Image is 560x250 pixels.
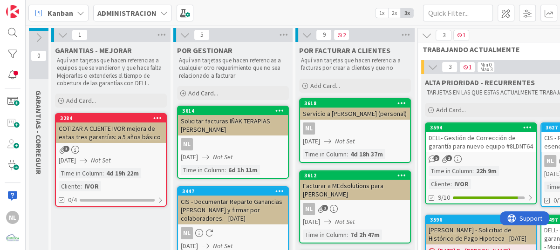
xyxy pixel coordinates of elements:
span: 2x [388,8,401,18]
span: 2 [334,29,349,41]
span: GARANTIAS - MEJORAR [55,46,132,55]
div: 3594DELL- Gestión de Corrección de garantía para nuevo equipo #8LDNT64 [426,123,536,152]
p: Aquí van tarjetas que hacen referencias a cualquier otro requerimiento que no sea relacionado a f... [179,57,287,80]
span: : [451,179,452,189]
div: 3614 [178,107,288,115]
span: 5 [433,155,439,161]
div: NL [181,227,193,239]
div: COTIZAR A CLIENTE IVOR mejora de estas tres garantías: a 5 años básico [56,122,166,143]
span: 3 [436,30,451,41]
div: 6d 1h 11m [226,165,260,175]
span: Add Card... [66,96,96,105]
span: 1x [376,8,388,18]
div: Cliente [429,179,451,189]
div: 3284COTIZAR A CLIENTE IVOR mejora de estas tres garantías: a 5 años básico [56,114,166,143]
a: 3614Solicitar facturas IÑAK TERAPIAS [PERSON_NAME]NL[DATE]Not SetTime in Column:6d 1h 11m [177,106,289,179]
span: 2 [322,205,328,211]
div: 3612 [304,172,410,179]
span: 3 [63,146,69,152]
div: NL [300,122,410,135]
span: [DATE] [303,136,320,146]
div: 3447CIS - Documentar Reparto Ganancias [PERSON_NAME] y firmar por colaboradores. - [DATE] [178,187,288,224]
div: [PERSON_NAME] - Solicitud de Histórico de Pago Hipoteca - [DATE] [426,224,536,244]
div: CIS - Documentar Reparto Ganancias [PERSON_NAME] y firmar por colaboradores. - [DATE] [178,196,288,224]
i: Not Set [335,137,355,145]
div: 4d 19h 22m [104,168,141,178]
div: NL [181,138,193,150]
a: 3594DELL- Gestión de Corrección de garantía para nuevo equipo #8LDNT64Time in Column:22h 9mClient... [425,122,537,204]
span: [DATE] [181,152,198,162]
div: NL [303,122,315,135]
div: DELL- Gestión de Corrección de garantía para nuevo equipo #8LDNT64 [426,132,536,152]
span: 1 [446,155,452,161]
span: POR GESTIONAR [177,46,232,55]
span: [DATE] [59,155,76,165]
div: Time in Column [303,149,347,159]
span: : [347,149,348,159]
span: 3x [401,8,413,18]
a: 3284COTIZAR A CLIENTE IVOR mejora de estas tres garantías: a 5 años básico[DATE]Not SetTime in Co... [55,113,167,207]
span: Add Card... [436,106,466,114]
div: 22h 9m [474,166,499,176]
span: 0/4 [68,195,77,205]
div: Max 3 [480,67,492,72]
div: NL [300,203,410,215]
div: 3447 [182,188,288,195]
span: 3 [442,61,458,73]
div: NL [303,203,315,215]
a: 3618Servicio a [PERSON_NAME] (personal)NL[DATE]Not SetTime in Column:4d 18h 37m [299,98,411,163]
div: 3596 [426,216,536,224]
div: NL [178,227,288,239]
div: 3614Solicitar facturas IÑAK TERAPIAS [PERSON_NAME] [178,107,288,135]
b: ADMINISTRACION [97,8,157,18]
img: avatar [6,232,19,245]
div: 3596 [430,216,536,223]
div: Facturar a MEdsolutions para [PERSON_NAME] [300,180,410,200]
div: IVOR [452,179,471,189]
span: 9 [316,29,332,41]
span: Add Card... [310,81,340,90]
span: GARANTIAS - CORREGUIR [34,90,43,175]
span: 5 [194,29,210,41]
div: 3618Servicio a [PERSON_NAME] (personal) [300,99,410,120]
i: Not Set [213,153,233,161]
div: 4d 18h 37m [348,149,385,159]
a: 3612Facturar a MEdsolutions para [PERSON_NAME]NL[DATE]Not SetTime in Column:7d 2h 47m [299,170,411,243]
div: 3618 [304,100,410,107]
i: Not Set [213,242,233,250]
span: 0 [31,50,47,61]
span: Kanban [48,7,73,19]
div: 7d 2h 47m [348,230,382,240]
span: : [472,166,474,176]
div: 3614 [182,108,288,114]
div: Time in Column [59,168,102,178]
input: Quick Filter... [423,5,493,21]
span: : [225,165,226,175]
span: : [81,181,82,191]
div: Time in Column [303,230,347,240]
span: : [347,230,348,240]
span: Add Card... [188,89,218,97]
div: 3612Facturar a MEdsolutions para [PERSON_NAME] [300,171,410,200]
span: POR FACTURAR A CLIENTES [299,46,390,55]
i: Not Set [335,217,355,226]
span: [DATE] [303,217,320,227]
div: NL [6,211,19,224]
i: Not Set [91,156,111,164]
div: Time in Column [181,165,225,175]
div: Min 0 [480,62,491,67]
p: Aquí van tarjetas que hacen referencias a equipos que se vendieron y que hace falta Mejorarles o ... [57,57,165,87]
span: 1 [72,29,88,41]
div: 3284 [60,115,166,122]
div: 3618 [300,99,410,108]
div: Solicitar facturas IÑAK TERAPIAS [PERSON_NAME] [178,115,288,135]
div: 3447 [178,187,288,196]
span: : [102,168,104,178]
div: 3612 [300,171,410,180]
div: 3594 [426,123,536,132]
div: 3284 [56,114,166,122]
div: NL [178,138,288,150]
span: 1 [459,61,475,73]
p: Aquí van tarjetas que hacen referencia a facturas por crear a clientes y que no [301,57,409,72]
span: ALTA PRIORIDAD - RECURRENTES [425,78,535,87]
